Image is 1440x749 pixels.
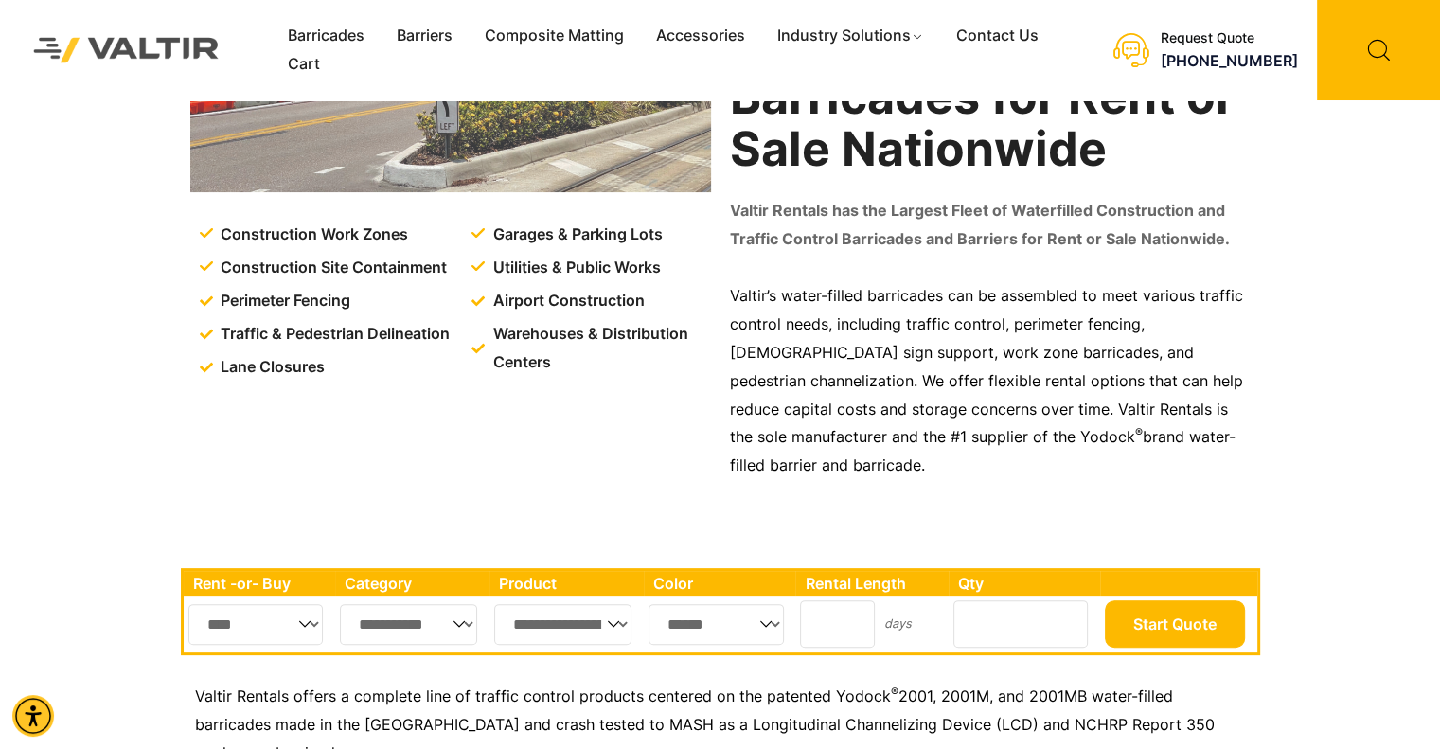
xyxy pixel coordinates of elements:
[188,604,324,645] select: Single select
[272,22,381,50] a: Barricades
[494,604,631,645] select: Single select
[184,571,335,596] th: Rent -or- Buy
[649,604,784,645] select: Single select
[1135,425,1143,439] sup: ®
[216,287,350,315] span: Perimeter Fencing
[335,571,490,596] th: Category
[489,221,663,249] span: Garages & Parking Lots
[216,353,325,382] span: Lane Closures
[12,695,54,737] div: Accessibility Menu
[489,571,644,596] th: Product
[272,50,336,79] a: Cart
[216,221,408,249] span: Construction Work Zones
[953,600,1088,648] input: Number
[891,685,898,699] sup: ®
[489,254,661,282] span: Utilities & Public Works
[489,320,715,377] span: Warehouses & Distribution Centers
[1161,51,1298,70] a: call (888) 496-3625
[800,600,875,648] input: Number
[195,687,891,705] span: Valtir Rentals offers a complete line of traffic control products centered on the patented Yodock
[795,571,949,596] th: Rental Length
[14,18,239,81] img: Valtir Rentals
[730,282,1251,480] p: Valtir’s water-filled barricades can be assembled to meet various traffic control needs, includin...
[469,22,640,50] a: Composite Matting
[761,22,940,50] a: Industry Solutions
[730,197,1251,254] p: Valtir Rentals has the Largest Fleet of Waterfilled Construction and Traffic Control Barricades a...
[216,320,450,348] span: Traffic & Pedestrian Delineation
[640,22,761,50] a: Accessories
[381,22,469,50] a: Barriers
[1105,600,1245,648] button: Start Quote
[340,604,478,645] select: Single select
[940,22,1055,50] a: Contact Us
[949,571,1099,596] th: Qty
[883,616,911,631] small: days
[489,287,645,315] span: Airport Construction
[644,571,796,596] th: Color
[216,254,447,282] span: Construction Site Containment
[1161,30,1298,46] div: Request Quote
